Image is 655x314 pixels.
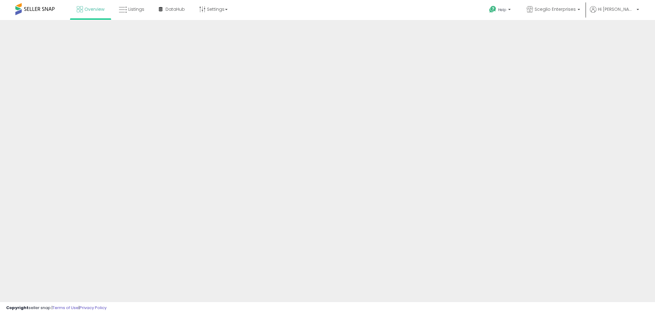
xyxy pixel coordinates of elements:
[498,7,506,12] span: Help
[598,6,635,12] span: Hi [PERSON_NAME]
[166,6,185,12] span: DataHub
[484,1,517,20] a: Help
[535,6,576,12] span: Sceglio Enterprises
[489,6,497,13] i: Get Help
[84,6,104,12] span: Overview
[590,6,639,20] a: Hi [PERSON_NAME]
[128,6,144,12] span: Listings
